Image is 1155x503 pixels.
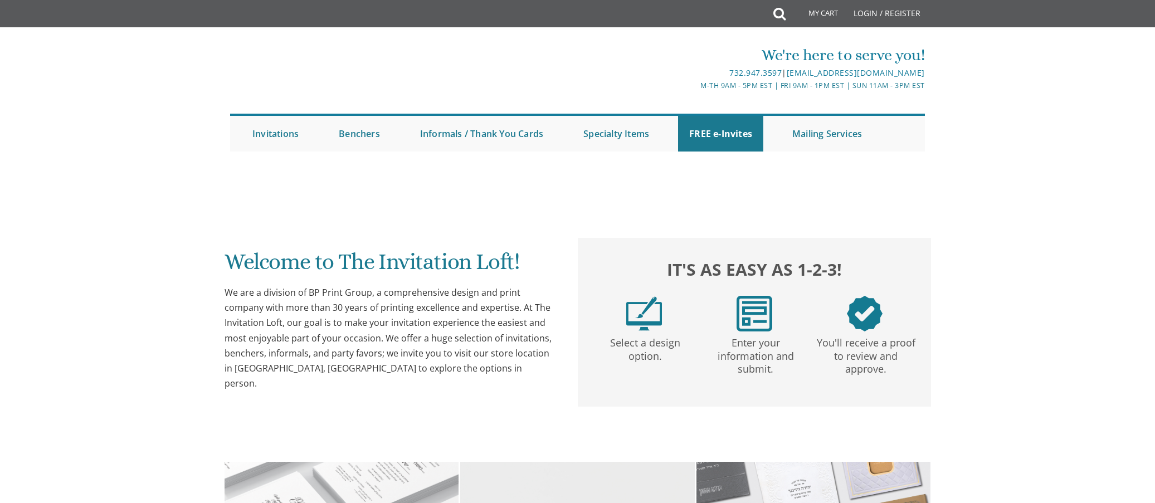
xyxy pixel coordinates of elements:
a: Invitations [241,116,310,152]
img: step3.png [847,296,883,331]
a: 732.947.3597 [729,67,782,78]
div: We're here to serve you! [462,44,925,66]
h1: Welcome to The Invitation Loft! [225,250,555,282]
a: Mailing Services [781,116,873,152]
div: | [462,66,925,80]
a: Benchers [328,116,391,152]
a: FREE e-Invites [678,116,763,152]
p: Select a design option. [592,331,698,363]
a: Informals / Thank You Cards [409,116,554,152]
a: Specialty Items [572,116,660,152]
div: We are a division of BP Print Group, a comprehensive design and print company with more than 30 y... [225,285,555,391]
a: [EMAIL_ADDRESS][DOMAIN_NAME] [787,67,925,78]
img: step2.png [737,296,772,331]
div: M-Th 9am - 5pm EST | Fri 9am - 1pm EST | Sun 11am - 3pm EST [462,80,925,91]
a: My Cart [784,1,846,29]
h2: It's as easy as 1-2-3! [589,257,920,282]
p: Enter your information and submit. [703,331,808,376]
img: step1.png [626,296,662,331]
p: You'll receive a proof to review and approve. [813,331,919,376]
